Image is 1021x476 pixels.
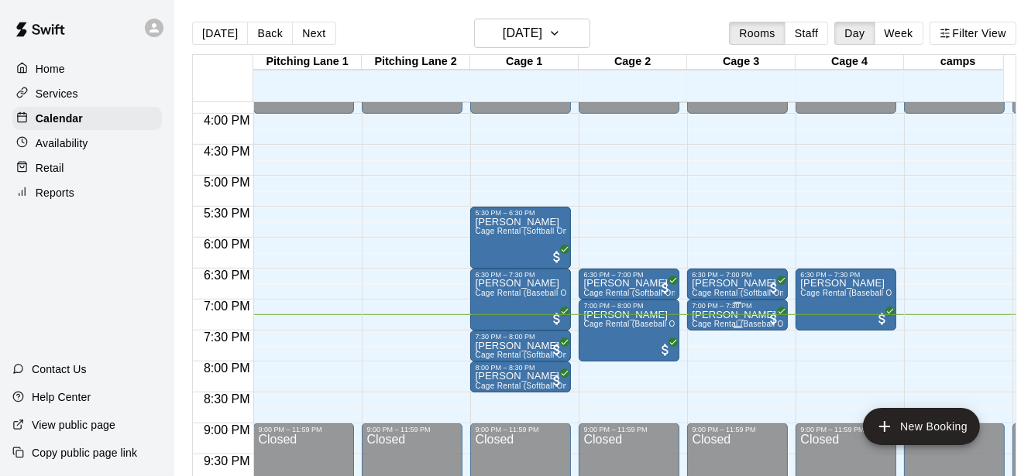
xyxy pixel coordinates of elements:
[687,269,788,300] div: 6:30 PM – 7:00 PM: Jordan LaBarbera
[32,361,87,377] p: Contact Us
[579,269,679,300] div: 6:30 PM – 7:00 PM: Sam Hassall
[658,342,673,358] span: All customers have paid
[583,302,675,310] div: 7:00 PM – 8:00 PM
[549,342,565,358] span: All customers have paid
[12,107,162,130] a: Calendar
[766,280,782,296] span: All customers have paid
[32,445,137,461] p: Copy public page link
[200,114,254,127] span: 4:00 PM
[658,280,673,296] span: All customers have paid
[32,417,115,433] p: View public page
[549,311,565,327] span: All customers have paid
[200,269,254,282] span: 6:30 PM
[200,238,254,251] span: 6:00 PM
[200,176,254,189] span: 5:00 PM
[12,132,162,155] a: Availability
[692,426,783,433] div: 9:00 PM – 11:59 PM
[36,135,88,151] p: Availability
[930,22,1016,45] button: Filter View
[247,22,293,45] button: Back
[475,333,566,341] div: 7:30 PM – 8:00 PM
[579,300,679,361] div: 7:00 PM – 8:00 PM: Cole Ravary
[362,55,470,70] div: Pitching Lane 2
[475,351,576,359] span: Cage Rental (Softball Only)
[36,61,65,77] p: Home
[729,22,785,45] button: Rooms
[796,55,904,70] div: Cage 4
[36,185,74,200] p: Reports
[366,426,458,433] div: 9:00 PM – 11:59 PM
[583,426,675,433] div: 9:00 PM – 11:59 PM
[200,145,254,158] span: 4:30 PM
[200,423,254,437] span: 9:00 PM
[800,426,892,433] div: 9:00 PM – 11:59 PM
[200,361,254,375] span: 8:00 PM
[875,22,923,45] button: Week
[292,22,335,45] button: Next
[470,207,571,269] div: 5:30 PM – 6:30 PM: Jean-Luc Proulx
[904,55,1012,70] div: camps
[192,22,248,45] button: [DATE]
[474,19,590,48] button: [DATE]
[475,227,576,235] span: Cage Rental (Softball Only)
[475,426,566,433] div: 9:00 PM – 11:59 PM
[692,289,793,297] span: Cage Rental (Softball Only)
[470,269,571,330] div: 6:30 PM – 7:30 PM: Finn Taylor
[475,209,566,217] div: 5:30 PM – 6:30 PM
[12,181,162,204] a: Reports
[583,320,689,328] span: Cage Rental (Baseball Only)
[692,302,783,310] div: 7:00 PM – 7:30 PM
[200,454,254,467] span: 9:30 PM
[875,311,890,327] span: All customers have paid
[470,330,571,361] div: 7:30 PM – 8:00 PM: Bryn True
[687,55,796,70] div: Cage 3
[692,320,797,328] span: Cage Rental (Baseball Only)
[200,330,254,344] span: 7:30 PM
[475,364,566,372] div: 8:00 PM – 8:30 PM
[692,271,783,279] div: 6:30 PM – 7:00 PM
[579,55,687,70] div: Cage 2
[800,271,892,279] div: 6:30 PM – 7:30 PM
[12,82,162,105] a: Services
[470,55,579,70] div: Cage 1
[200,392,254,406] span: 8:30 PM
[12,57,162,80] a: Home
[800,289,906,297] span: Cage Rental (Baseball Only)
[200,207,254,220] span: 5:30 PM
[549,373,565,389] span: All customers have paid
[687,300,788,330] div: 7:00 PM – 7:30 PM: Paul Friemann
[475,289,580,297] span: Cage Rental (Baseball Only)
[253,55,362,70] div: Pitching Lane 1
[583,271,675,279] div: 6:30 PM – 7:00 PM
[12,156,162,180] a: Retail
[583,289,685,297] span: Cage Rental (Softball Only)
[475,382,576,390] span: Cage Rental (Softball Only)
[200,300,254,313] span: 7:00 PM
[258,426,349,433] div: 9:00 PM – 11:59 PM
[863,408,980,445] button: add
[36,160,64,176] p: Retail
[766,311,782,327] span: All customers have paid
[785,22,829,45] button: Staff
[796,269,896,330] div: 6:30 PM – 7:30 PM: Adam Summers
[32,389,91,405] p: Help Center
[549,249,565,265] span: All customers have paid
[503,22,542,44] h6: [DATE]
[475,271,566,279] div: 6:30 PM – 7:30 PM
[470,361,571,392] div: 8:00 PM – 8:30 PM: Braden Clark
[36,111,83,126] p: Calendar
[36,86,78,101] p: Services
[834,22,875,45] button: Day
